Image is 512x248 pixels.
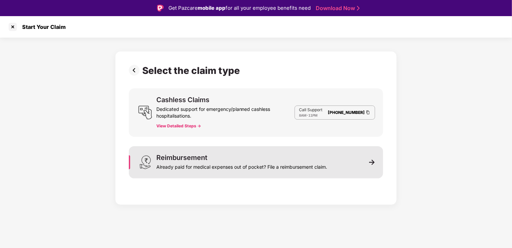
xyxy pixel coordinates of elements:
div: Get Pazcare for all your employee benefits need [168,4,311,12]
img: svg+xml;base64,PHN2ZyB3aWR0aD0iMjQiIGhlaWdodD0iMjUiIHZpZXdCb3g9IjAgMCAyNCAyNSIgZmlsbD0ibm9uZSIgeG... [138,106,152,120]
a: Download Now [316,5,358,12]
div: Already paid for medical expenses out of pocket? File a reimbursement claim. [156,161,327,170]
button: View Detailed Steps -> [156,123,201,129]
div: Start Your Claim [18,24,66,30]
span: 11PM [308,113,317,117]
img: svg+xml;base64,PHN2ZyB3aWR0aD0iMjQiIGhlaWdodD0iMzEiIHZpZXdCb3g9IjAgMCAyNCAzMSIgZmlsbD0ibm9uZSIgeG... [138,155,152,169]
div: Cashless Claims [156,96,209,103]
div: Dedicated support for emergency/planned cashless hospitalisations. [156,103,295,119]
a: [PHONE_NUMBER] [328,110,365,115]
p: Call Support [299,107,322,113]
strong: mobile app [198,5,225,11]
div: Reimbursement [156,154,207,161]
img: Logo [157,5,164,11]
img: Stroke [357,5,360,12]
img: svg+xml;base64,PHN2ZyB3aWR0aD0iMTEiIGhlaWdodD0iMTEiIHZpZXdCb3g9IjAgMCAxMSAxMSIgZmlsbD0ibm9uZSIgeG... [369,159,375,165]
div: - [299,113,322,118]
img: svg+xml;base64,PHN2ZyBpZD0iUHJldi0zMngzMiIgeG1sbnM9Imh0dHA6Ly93d3cudzMub3JnLzIwMDAvc3ZnIiB3aWR0aD... [129,65,142,76]
img: Clipboard Icon [365,110,371,115]
span: 8AM [299,113,306,117]
div: Select the claim type [142,65,243,76]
